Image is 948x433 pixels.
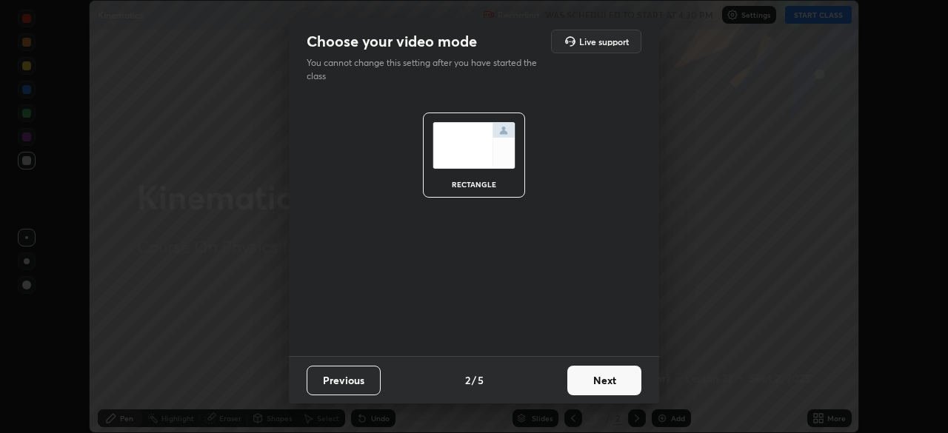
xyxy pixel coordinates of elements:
[472,372,476,388] h4: /
[444,181,504,188] div: rectangle
[307,32,477,51] h2: Choose your video mode
[465,372,470,388] h4: 2
[307,56,547,83] p: You cannot change this setting after you have started the class
[433,122,515,169] img: normalScreenIcon.ae25ed63.svg
[567,366,641,395] button: Next
[579,37,629,46] h5: Live support
[307,366,381,395] button: Previous
[478,372,484,388] h4: 5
